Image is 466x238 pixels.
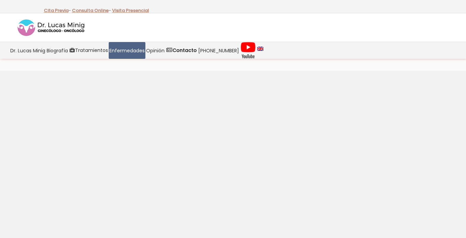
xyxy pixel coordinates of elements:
[240,42,256,59] img: Videos Youtube Ginecología
[146,47,165,54] span: Opinión
[44,7,69,14] a: Cita Previa
[145,42,165,59] a: Opinión
[69,42,109,59] a: Tratamientos
[44,6,71,15] p: -
[47,47,68,54] span: Biografía
[10,42,46,59] a: Dr. Lucas Minig
[72,7,109,14] a: Consulta Online
[10,47,45,54] span: Dr. Lucas Minig
[172,47,197,54] strong: Contacto
[46,42,69,59] a: Biografía
[112,7,149,14] a: Visita Presencial
[240,42,256,59] a: Videos Youtube Ginecología
[109,47,145,54] span: Enfermedades
[72,6,111,15] p: -
[75,47,108,54] span: Tratamientos
[165,42,198,59] a: Contacto
[198,42,240,59] a: [PHONE_NUMBER]
[256,42,264,59] a: language english
[198,47,239,54] span: [PHONE_NUMBER]
[109,42,145,59] a: Enfermedades
[257,47,263,51] img: language english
